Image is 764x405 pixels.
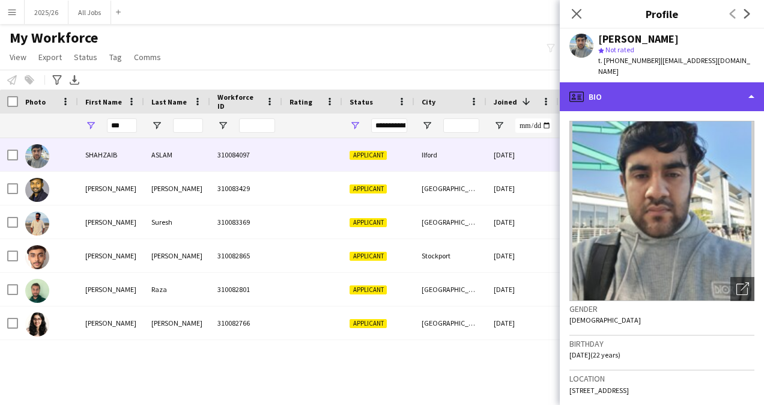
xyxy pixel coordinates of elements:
div: [PERSON_NAME] [78,306,144,340]
div: 310082801 [210,273,282,306]
span: Applicant [350,184,387,193]
span: Export [38,52,62,62]
div: SHAHZAIB [78,138,144,171]
button: Open Filter Menu [494,120,505,131]
span: Status [74,52,97,62]
app-action-btn: Export XLSX [67,73,82,87]
span: Applicant [350,151,387,160]
span: Applicant [350,285,387,294]
span: [DEMOGRAPHIC_DATA] [569,315,641,324]
div: Open photos pop-in [730,277,754,301]
span: Tag [109,52,122,62]
span: Joined [494,97,517,106]
app-action-btn: Advanced filters [50,73,64,87]
img: Sharwan Kumar [25,178,49,202]
span: | [EMAIL_ADDRESS][DOMAIN_NAME] [598,56,750,76]
span: My Workforce [10,29,98,47]
div: [PERSON_NAME] [78,239,144,272]
div: ASLAM [144,138,210,171]
div: [GEOGRAPHIC_DATA] [414,206,487,239]
div: [PERSON_NAME] [78,172,144,205]
div: [DATE] [487,206,559,239]
span: Photo [25,97,46,106]
input: Workforce ID Filter Input [239,118,275,133]
button: Open Filter Menu [350,120,360,131]
img: Crew avatar or photo [569,121,754,301]
span: t. [PHONE_NUMBER] [598,56,661,65]
div: Bio [560,82,764,111]
div: [GEOGRAPHIC_DATA] [414,273,487,306]
div: [DATE] [487,273,559,306]
div: 310082865 [210,239,282,272]
span: Not rated [605,45,634,54]
span: [STREET_ADDRESS] [569,386,629,395]
div: [PERSON_NAME] [144,306,210,340]
div: 310082766 [210,306,282,340]
div: [DATE] [487,172,559,205]
h3: Gender [569,303,754,314]
span: Workforce ID [217,93,261,111]
a: Tag [105,49,127,65]
a: Comms [129,49,166,65]
img: Prisha Hingorani [25,312,49,336]
div: 310084097 [210,138,282,171]
div: [PERSON_NAME] [598,34,679,44]
button: Open Filter Menu [422,120,432,131]
span: Comms [134,52,161,62]
h3: Location [569,373,754,384]
div: 310083429 [210,172,282,205]
span: First Name [85,97,122,106]
div: Ilford [414,138,487,171]
span: Last Name [151,97,187,106]
input: Last Name Filter Input [173,118,203,133]
div: 310083369 [210,206,282,239]
img: Syed ehtisham Raza [25,279,49,303]
span: City [422,97,435,106]
img: Keshav Kumar Suresh [25,212,49,236]
span: Applicant [350,252,387,261]
button: Open Filter Menu [217,120,228,131]
button: Open Filter Menu [85,120,96,131]
button: Open Filter Menu [151,120,162,131]
div: Stockport [414,239,487,272]
div: [PERSON_NAME] [144,172,210,205]
img: SHAHZAIB ASLAM [25,144,49,168]
div: Raza [144,273,210,306]
button: All Jobs [68,1,111,24]
div: [PERSON_NAME] [144,239,210,272]
a: View [5,49,31,65]
input: First Name Filter Input [107,118,137,133]
input: City Filter Input [443,118,479,133]
button: 2025/26 [25,1,68,24]
h3: Birthday [569,338,754,349]
div: [GEOGRAPHIC_DATA] [414,306,487,340]
span: [DATE] (22 years) [569,350,620,359]
span: Status [350,97,373,106]
a: Status [69,49,102,65]
div: [PERSON_NAME] [78,273,144,306]
div: [GEOGRAPHIC_DATA] [414,172,487,205]
div: Suresh [144,206,210,239]
input: Joined Filter Input [515,118,551,133]
span: Applicant [350,319,387,328]
a: Export [34,49,67,65]
div: [DATE] [487,239,559,272]
span: View [10,52,26,62]
div: [PERSON_NAME] [78,206,144,239]
img: Sardar Aashan Ahmed [25,245,49,269]
div: [DATE] [487,306,559,340]
span: Applicant [350,218,387,227]
h3: Profile [560,6,764,22]
div: [DATE] [487,138,559,171]
span: Rating [290,97,312,106]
